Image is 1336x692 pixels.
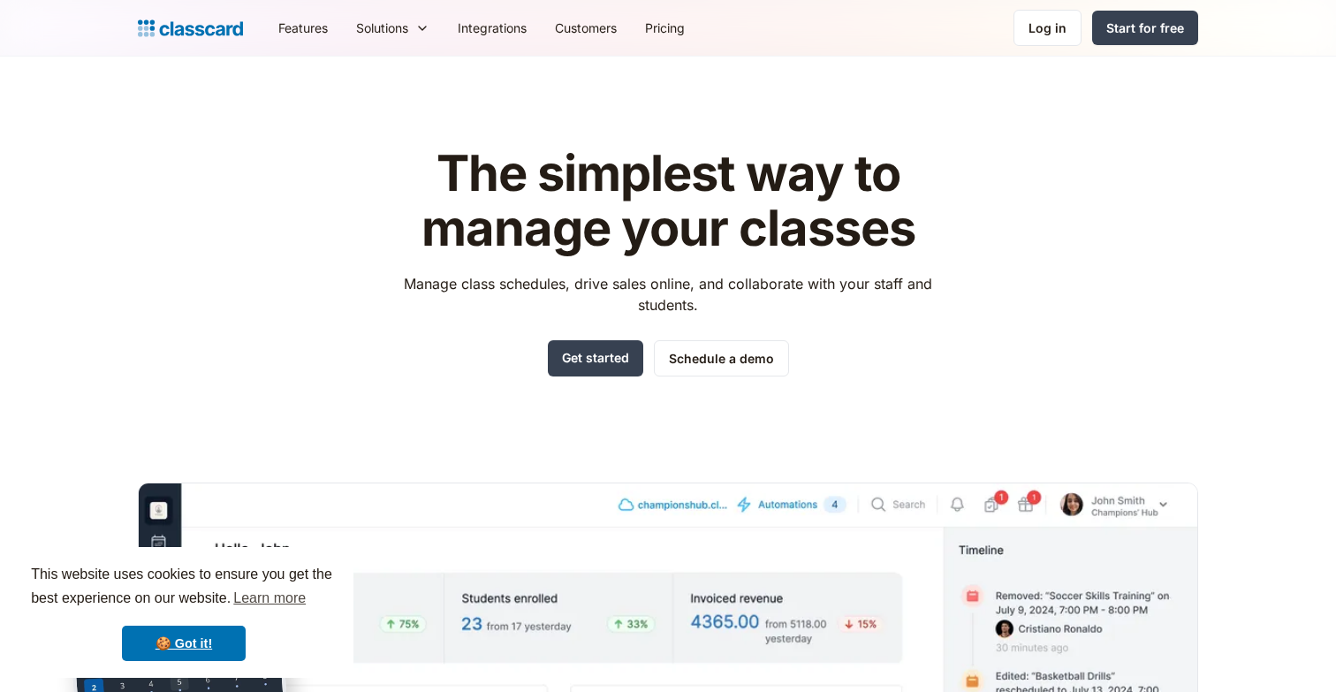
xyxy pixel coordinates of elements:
[14,547,353,678] div: cookieconsent
[342,8,444,48] div: Solutions
[631,8,699,48] a: Pricing
[654,340,789,376] a: Schedule a demo
[1092,11,1198,45] a: Start for free
[231,585,308,612] a: learn more about cookies
[264,8,342,48] a: Features
[1029,19,1067,37] div: Log in
[122,626,246,661] a: dismiss cookie message
[356,19,408,37] div: Solutions
[388,273,949,316] p: Manage class schedules, drive sales online, and collaborate with your staff and students.
[1106,19,1184,37] div: Start for free
[138,16,243,41] a: home
[548,340,643,376] a: Get started
[388,147,949,255] h1: The simplest way to manage your classes
[1013,10,1082,46] a: Log in
[541,8,631,48] a: Customers
[31,564,337,612] span: This website uses cookies to ensure you get the best experience on our website.
[444,8,541,48] a: Integrations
